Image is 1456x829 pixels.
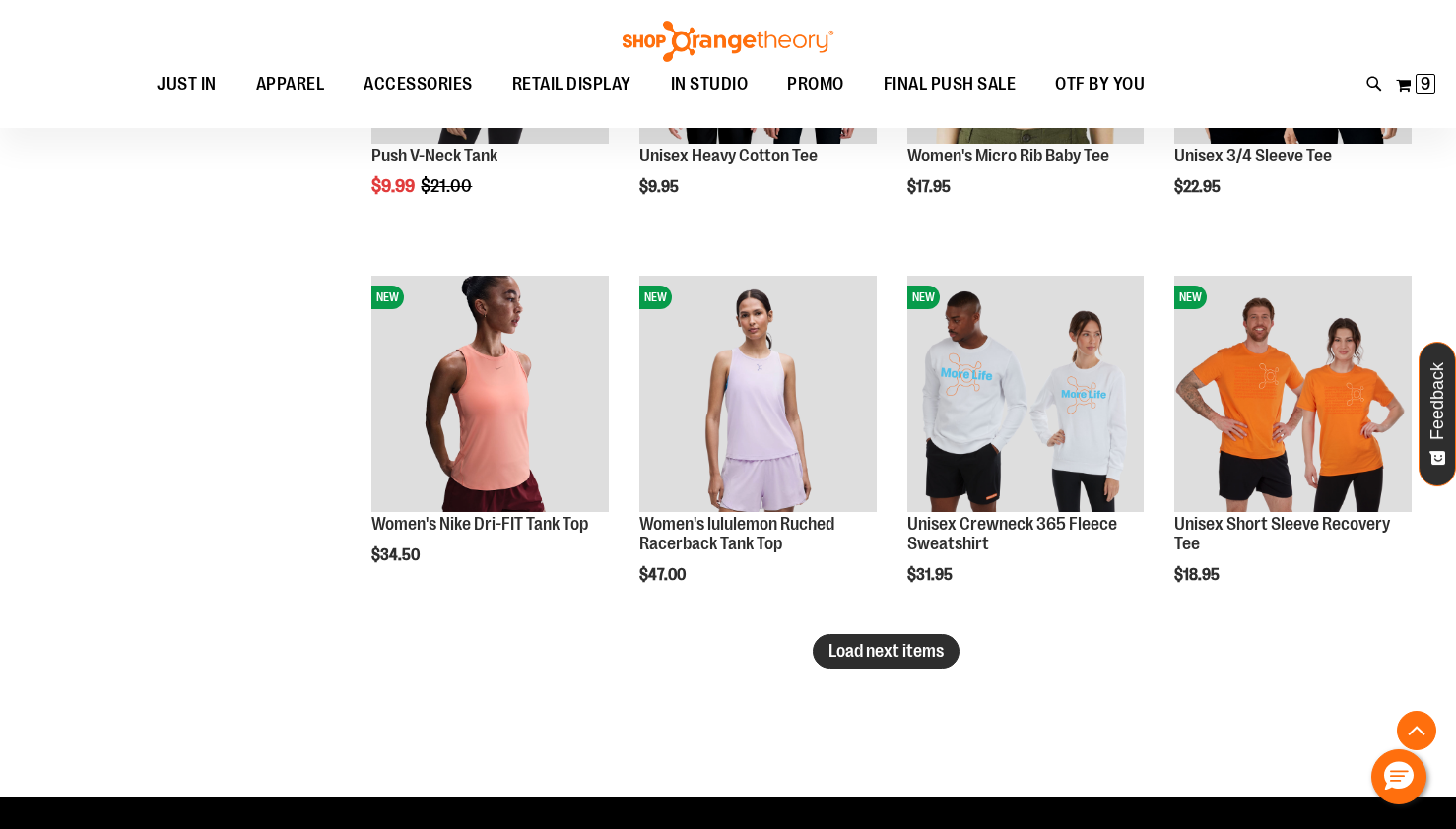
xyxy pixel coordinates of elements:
button: Back To Top [1397,711,1436,750]
span: Load next items [828,641,944,661]
span: NEW [907,286,940,309]
a: Women's lululemon Ruched Racerback Tank Top [639,514,834,553]
span: OTF BY YOU [1055,62,1145,106]
span: $9.99 [371,176,418,196]
img: Women's lululemon Ruched Racerback Tank Top [639,276,877,513]
span: $17.95 [907,178,954,196]
a: IN STUDIO [651,62,768,107]
span: $9.95 [639,178,682,196]
span: $18.95 [1174,566,1223,584]
a: Unisex 3/4 Sleeve Tee [1174,146,1332,165]
span: $34.50 [371,546,423,564]
span: $47.00 [639,566,689,584]
div: product [362,266,619,615]
a: Women's Nike Dri-FIT Tank TopNEW [371,276,609,516]
a: Unisex Crewneck 365 Fleece Sweatshirt [907,514,1117,553]
span: APPAREL [256,62,325,106]
img: Unisex Short Sleeve Recovery Tee [1174,276,1412,513]
span: ACCESSORIES [364,62,473,106]
button: Feedback - Show survey [1419,342,1456,486]
a: Unisex Heavy Cotton Tee [639,146,818,165]
a: Push V-Neck Tank [371,146,497,165]
img: Women's Nike Dri-FIT Tank Top [371,276,609,513]
a: Unisex Short Sleeve Recovery Tee [1174,514,1390,553]
a: Unisex Crewneck 365 Fleece SweatshirtNEW [907,276,1145,516]
button: Hello, have a question? Let’s chat. [1371,749,1426,804]
span: Feedback [1428,362,1447,440]
span: FINAL PUSH SALE [884,62,1017,106]
a: PROMO [767,62,864,107]
a: Women's lululemon Ruched Racerback Tank TopNEW [639,276,877,516]
a: APPAREL [236,62,345,106]
a: FINAL PUSH SALE [864,62,1036,107]
img: Unisex Crewneck 365 Fleece Sweatshirt [907,276,1145,513]
span: NEW [371,286,404,309]
a: RETAIL DISPLAY [493,62,651,107]
span: RETAIL DISPLAY [512,62,631,106]
span: PROMO [787,62,844,106]
span: IN STUDIO [671,62,749,106]
a: Unisex Short Sleeve Recovery TeeNEW [1174,276,1412,516]
a: ACCESSORIES [344,62,493,107]
span: 9 [1421,74,1430,94]
span: NEW [1174,286,1207,309]
div: product [897,266,1155,634]
span: $22.95 [1174,178,1224,196]
div: product [1164,266,1422,634]
img: Shop Orangetheory [620,21,836,62]
span: NEW [639,286,672,309]
a: Women's Micro Rib Baby Tee [907,146,1109,165]
a: Women's Nike Dri-FIT Tank Top [371,514,588,534]
button: Load next items [813,634,960,669]
a: JUST IN [137,62,236,107]
div: product [629,266,887,634]
span: $31.95 [907,566,956,584]
a: OTF BY YOU [1035,62,1164,107]
span: JUST IN [157,62,217,106]
span: $21.00 [421,176,475,196]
